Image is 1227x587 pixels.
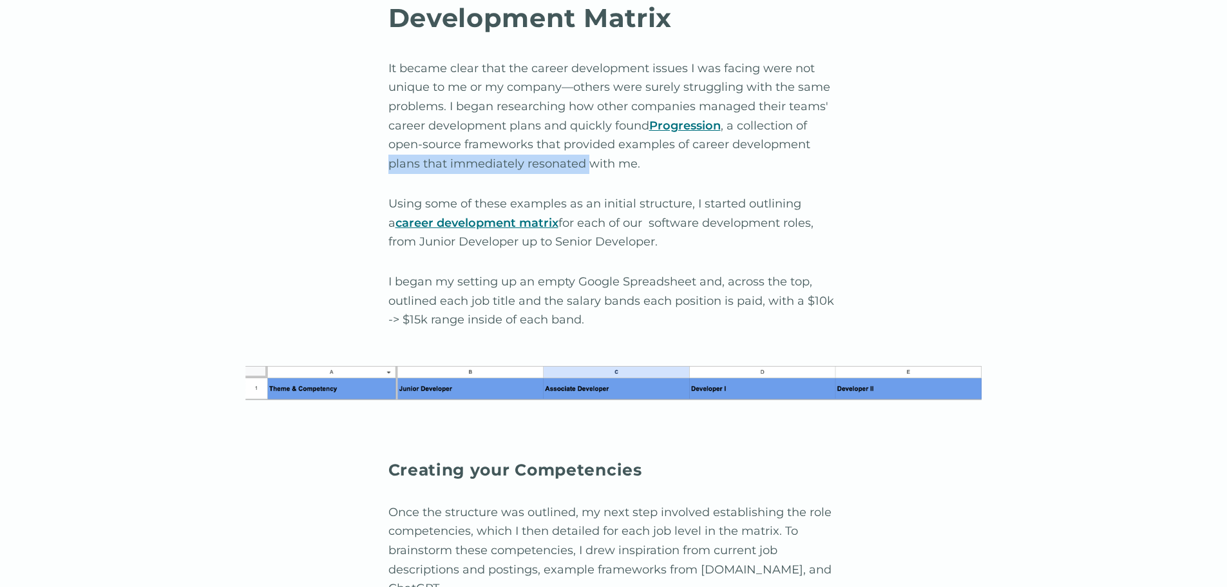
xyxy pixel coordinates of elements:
a: career development matrix [395,216,558,230]
p: I began my setting up an empty Google Spreadsheet and, across the top, outlined each job title an... [388,273,839,330]
strong: Creating your Competencies [388,460,642,479]
p: It became clear that the career development issues I was facing were not unique to me or my compa... [388,59,839,174]
a: Progression [649,119,721,133]
p: Using some of these examples as an initial structure, I started outlining a for each of our softw... [388,195,839,252]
